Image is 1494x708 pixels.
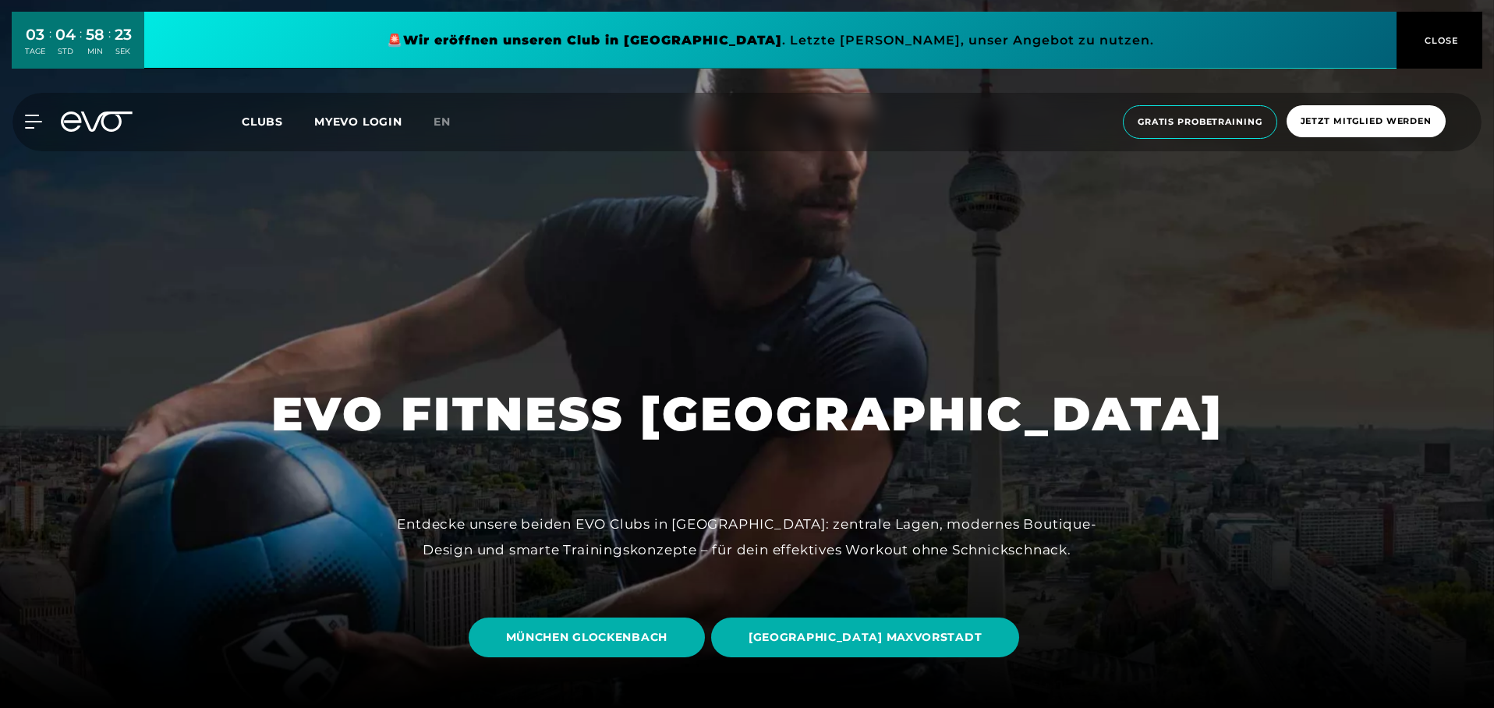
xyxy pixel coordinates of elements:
[1138,115,1262,129] span: Gratis Probetraining
[1118,105,1282,139] a: Gratis Probetraining
[86,23,104,46] div: 58
[80,25,82,66] div: :
[314,115,402,129] a: MYEVO LOGIN
[242,114,314,129] a: Clubs
[1421,34,1459,48] span: CLOSE
[396,512,1098,562] div: Entdecke unsere beiden EVO Clubs in [GEOGRAPHIC_DATA]: zentrale Lagen, modernes Boutique-Design u...
[242,115,283,129] span: Clubs
[115,23,132,46] div: 23
[434,113,469,131] a: en
[1282,105,1450,139] a: Jetzt Mitglied werden
[711,606,1025,669] a: [GEOGRAPHIC_DATA] MAXVORSTADT
[49,25,51,66] div: :
[506,629,667,646] span: MÜNCHEN GLOCKENBACH
[1397,12,1482,69] button: CLOSE
[25,46,45,57] div: TAGE
[115,46,132,57] div: SEK
[55,23,76,46] div: 04
[434,115,451,129] span: en
[1301,115,1432,128] span: Jetzt Mitglied werden
[271,384,1223,444] h1: EVO FITNESS [GEOGRAPHIC_DATA]
[749,629,982,646] span: [GEOGRAPHIC_DATA] MAXVORSTADT
[55,46,76,57] div: STD
[86,46,104,57] div: MIN
[108,25,111,66] div: :
[25,23,45,46] div: 03
[469,606,711,669] a: MÜNCHEN GLOCKENBACH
